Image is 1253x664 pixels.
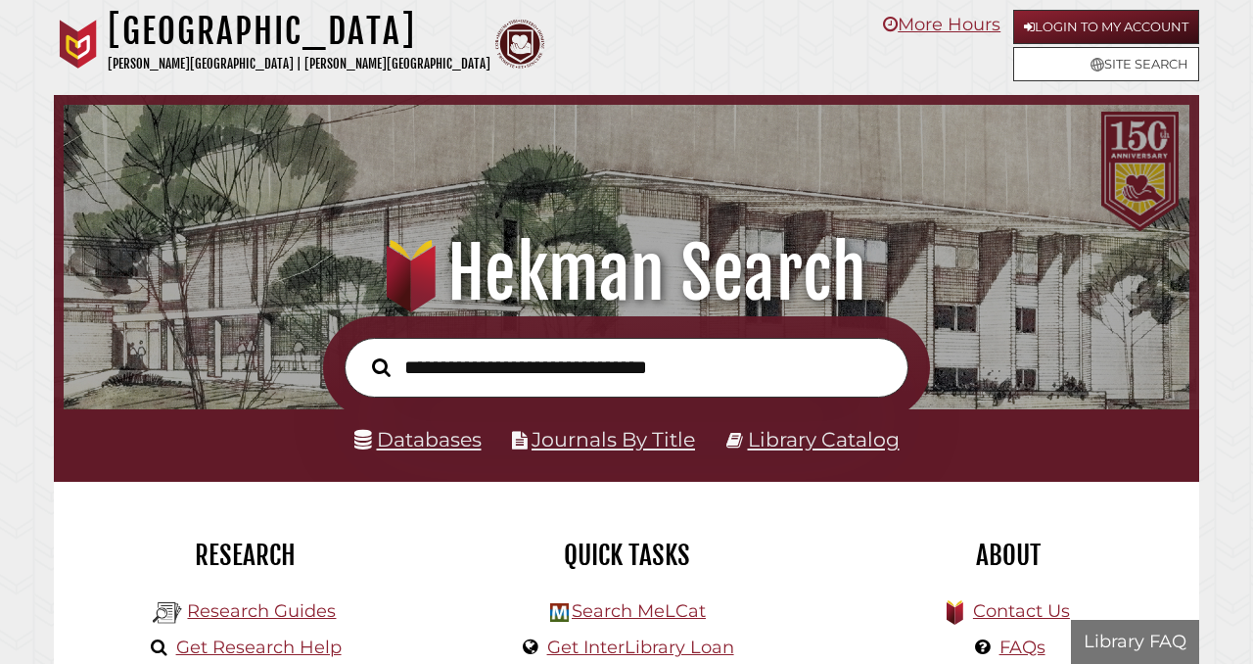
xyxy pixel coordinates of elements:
a: Journals By Title [532,427,695,451]
a: FAQs [999,637,1045,658]
button: Search [362,353,400,381]
a: Research Guides [187,600,336,622]
img: Calvin Theological Seminary [495,20,544,69]
a: Library Catalog [748,427,900,451]
a: Site Search [1013,47,1199,81]
h2: About [832,539,1184,572]
h2: Quick Tasks [450,539,803,572]
a: Login to My Account [1013,10,1199,44]
a: Databases [354,427,482,451]
img: Hekman Library Logo [153,598,182,628]
a: Get Research Help [176,637,342,658]
p: [PERSON_NAME][GEOGRAPHIC_DATA] | [PERSON_NAME][GEOGRAPHIC_DATA] [108,53,490,75]
h1: [GEOGRAPHIC_DATA] [108,10,490,53]
img: Hekman Library Logo [550,603,569,622]
h2: Research [69,539,421,572]
h1: Hekman Search [82,230,1171,316]
img: Calvin University [54,20,103,69]
a: Contact Us [973,600,1070,622]
a: More Hours [883,14,1000,35]
a: Search MeLCat [572,600,706,622]
i: Search [372,357,391,377]
a: Get InterLibrary Loan [547,637,734,658]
